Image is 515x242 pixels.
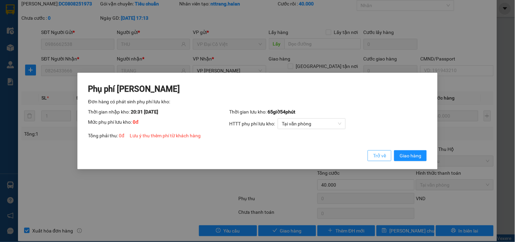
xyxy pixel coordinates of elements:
[268,109,295,115] span: 65 giờ 54 phút
[131,109,159,115] span: 20:31 [DATE]
[88,118,229,129] div: Mức phụ phí lưu kho:
[229,118,427,129] div: HTTT phụ phí lưu kho:
[63,17,284,25] li: 271 - [PERSON_NAME] - [GEOGRAPHIC_DATA] - [GEOGRAPHIC_DATA]
[282,119,342,129] span: Tại văn phòng
[400,152,421,159] span: Giao hàng
[88,84,180,94] span: Phụ phí [PERSON_NAME]
[88,132,427,139] div: Tổng phải thu:
[8,8,59,42] img: logo.jpg
[119,133,125,138] span: 0 đ
[229,108,427,116] div: Thời gian lưu kho:
[368,150,391,161] button: Trở về
[133,119,139,125] span: 0 đ
[373,152,386,159] span: Trở về
[130,133,201,138] span: Lưu ý thu thêm phí từ khách hàng
[88,98,427,105] div: Đơn hàng có phát sinh phụ phí lưu kho:
[394,150,427,161] button: Giao hàng
[88,108,229,116] div: Thời gian nhập kho:
[8,46,118,57] b: GỬI : VP [PERSON_NAME]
